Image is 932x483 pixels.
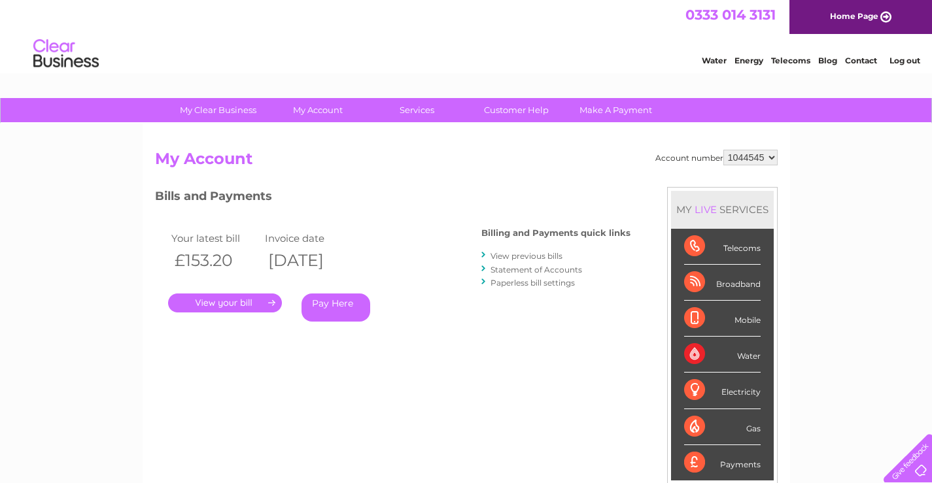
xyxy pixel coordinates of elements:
div: Gas [684,409,761,445]
th: [DATE] [262,247,356,274]
a: Pay Here [302,293,370,322]
a: Paperless bill settings [491,278,575,288]
div: Telecoms [684,229,761,265]
a: Telecoms [771,56,810,65]
a: Customer Help [462,98,570,122]
h2: My Account [155,150,778,175]
a: Services [363,98,471,122]
div: Mobile [684,301,761,337]
img: logo.png [33,34,99,74]
div: Account number [655,150,778,165]
a: My Clear Business [164,98,272,122]
a: Log out [889,56,920,65]
div: Clear Business is a trading name of Verastar Limited (registered in [GEOGRAPHIC_DATA] No. 3667643... [158,7,776,63]
a: Statement of Accounts [491,265,582,275]
td: Invoice date [262,229,356,247]
div: MY SERVICES [671,191,774,228]
div: LIVE [692,203,719,216]
th: £153.20 [168,247,262,274]
a: Make A Payment [562,98,670,122]
h3: Bills and Payments [155,187,630,210]
a: Blog [818,56,837,65]
div: Water [684,337,761,373]
div: Electricity [684,373,761,408]
div: Broadband [684,265,761,301]
a: Energy [734,56,763,65]
h4: Billing and Payments quick links [481,228,630,238]
a: Water [702,56,727,65]
td: Your latest bill [168,229,262,247]
a: Contact [845,56,877,65]
a: My Account [264,98,371,122]
a: 0333 014 3131 [685,7,776,23]
div: Payments [684,445,761,480]
a: . [168,293,282,312]
a: View previous bills [491,251,562,261]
